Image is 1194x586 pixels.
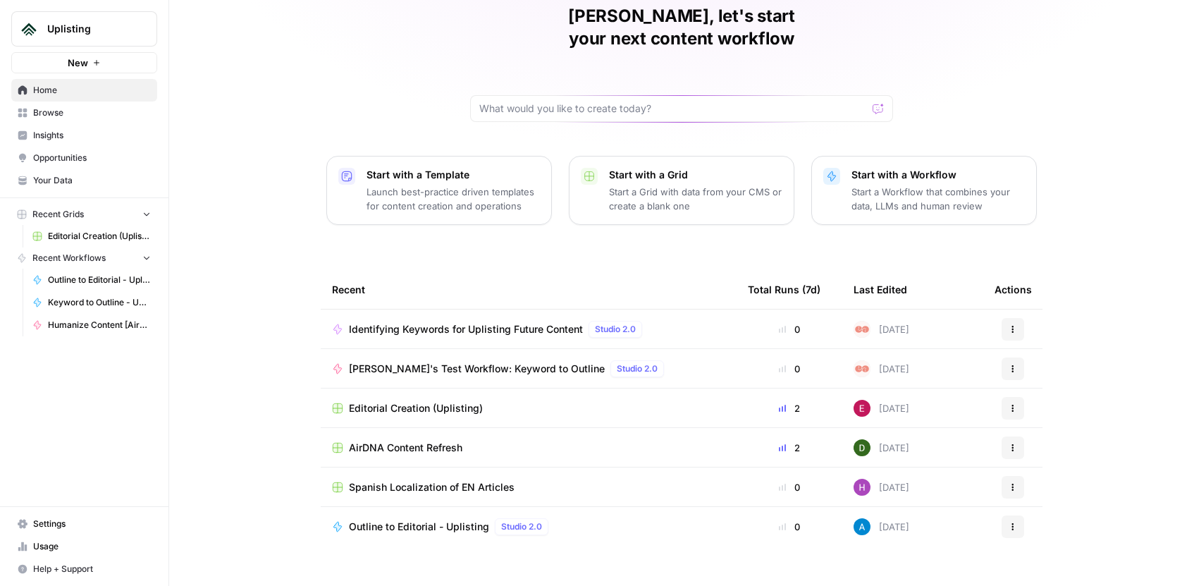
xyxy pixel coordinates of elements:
[332,401,725,415] a: Editorial Creation (Uplisting)
[332,360,725,377] a: [PERSON_NAME]'s Test Workflow: Keyword to OutlineStudio 2.0
[332,270,725,309] div: Recent
[332,321,725,338] a: Identifying Keywords for Uplisting Future ContentStudio 2.0
[851,185,1025,213] p: Start a Workflow that combines your data, LLMs and human review
[33,84,151,97] span: Home
[748,401,831,415] div: 2
[68,56,88,70] span: New
[609,185,782,213] p: Start a Grid with data from your CMS or create a blank one
[501,520,542,533] span: Studio 2.0
[33,518,151,530] span: Settings
[11,513,157,535] a: Settings
[32,252,106,264] span: Recent Workflows
[748,270,820,309] div: Total Runs (7d)
[595,323,636,336] span: Studio 2.0
[617,362,658,375] span: Studio 2.0
[48,230,151,243] span: Editorial Creation (Uplisting)
[479,102,867,116] input: What would you like to create today?
[609,168,782,182] p: Start with a Grid
[854,479,909,496] div: [DATE]
[48,274,151,286] span: Outline to Editorial - Uplisting
[349,322,583,336] span: Identifying Keywords for Uplisting Future Content
[33,152,151,164] span: Opportunities
[11,79,157,102] a: Home
[367,185,540,213] p: Launch best-practice driven templates for content creation and operations
[349,441,462,455] span: AirDNA Content Refresh
[332,518,725,535] a: Outline to Editorial - UplistingStudio 2.0
[349,401,483,415] span: Editorial Creation (Uplisting)
[11,558,157,580] button: Help + Support
[854,360,870,377] img: 9ox2tsavtwuqu520im748tr0lqa0
[11,102,157,124] a: Browse
[11,11,157,47] button: Workspace: Uplisting
[332,480,725,494] a: Spanish Localization of EN Articles
[854,270,907,309] div: Last Edited
[326,156,552,225] button: Start with a TemplateLaunch best-practice driven templates for content creation and operations
[995,270,1032,309] div: Actions
[569,156,794,225] button: Start with a GridStart a Grid with data from your CMS or create a blank one
[470,5,893,50] h1: [PERSON_NAME], let's start your next content workflow
[16,16,42,42] img: Uplisting Logo
[367,168,540,182] p: Start with a Template
[11,248,157,269] button: Recent Workflows
[854,321,870,338] img: 9ox2tsavtwuqu520im748tr0lqa0
[33,106,151,119] span: Browse
[47,22,133,36] span: Uplisting
[11,204,157,225] button: Recent Grids
[349,480,515,494] span: Spanish Localization of EN Articles
[851,168,1025,182] p: Start with a Workflow
[748,520,831,534] div: 0
[33,174,151,187] span: Your Data
[748,362,831,376] div: 0
[11,147,157,169] a: Opportunities
[26,314,157,336] a: Humanize Content [AirOps Builders]
[26,269,157,291] a: Outline to Editorial - Uplisting
[11,169,157,192] a: Your Data
[854,400,909,417] div: [DATE]
[33,540,151,553] span: Usage
[32,208,84,221] span: Recent Grids
[854,360,909,377] div: [DATE]
[26,225,157,248] a: Editorial Creation (Uplisting)
[854,400,870,417] img: 6hq96n2leobrsvlurjgw6fk7c669
[11,52,157,73] button: New
[748,480,831,494] div: 0
[854,439,870,456] img: fg3mjrc69kyjn6y4ve0edyg6sapb
[854,439,909,456] div: [DATE]
[33,563,151,575] span: Help + Support
[349,520,489,534] span: Outline to Editorial - Uplisting
[332,441,725,455] a: AirDNA Content Refresh
[854,321,909,338] div: [DATE]
[26,291,157,314] a: Keyword to Outline - Uplisting
[748,322,831,336] div: 0
[854,518,870,535] img: o3cqybgnmipr355j8nz4zpq1mc6x
[11,124,157,147] a: Insights
[854,518,909,535] div: [DATE]
[854,479,870,496] img: s3daeat8gwktyg8b6fk5sb8x1vos
[48,296,151,309] span: Keyword to Outline - Uplisting
[811,156,1037,225] button: Start with a WorkflowStart a Workflow that combines your data, LLMs and human review
[48,319,151,331] span: Humanize Content [AirOps Builders]
[11,535,157,558] a: Usage
[33,129,151,142] span: Insights
[349,362,605,376] span: [PERSON_NAME]'s Test Workflow: Keyword to Outline
[748,441,831,455] div: 2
